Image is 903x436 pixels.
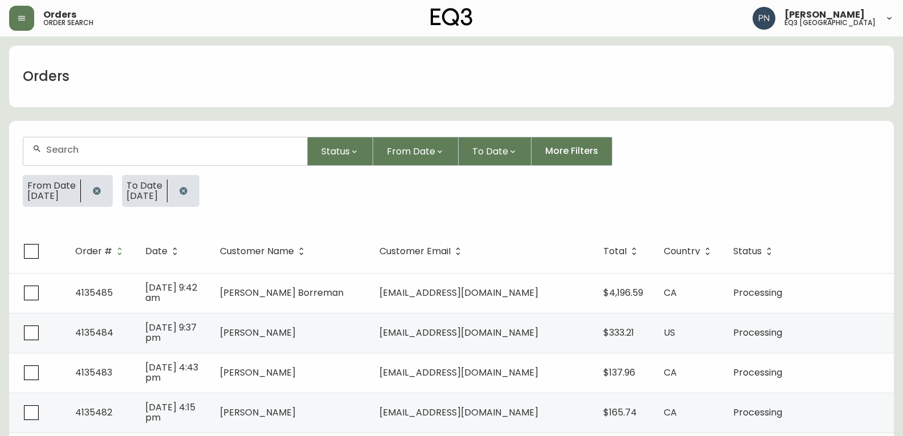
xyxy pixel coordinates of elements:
[75,406,112,419] span: 4135482
[733,248,762,255] span: Status
[664,406,677,419] span: CA
[220,246,309,256] span: Customer Name
[603,286,643,299] span: $4,196.59
[220,406,296,419] span: [PERSON_NAME]
[733,326,782,339] span: Processing
[545,145,598,157] span: More Filters
[379,366,538,379] span: [EMAIL_ADDRESS][DOMAIN_NAME]
[784,10,865,19] span: [PERSON_NAME]
[733,246,777,256] span: Status
[664,246,715,256] span: Country
[23,67,70,86] h1: Orders
[603,326,634,339] span: $333.21
[46,144,298,155] input: Search
[145,361,198,384] span: [DATE] 4:43 pm
[603,366,635,379] span: $137.96
[603,406,637,419] span: $165.74
[27,191,76,201] span: [DATE]
[431,8,473,26] img: logo
[664,286,677,299] span: CA
[379,286,538,299] span: [EMAIL_ADDRESS][DOMAIN_NAME]
[532,137,612,166] button: More Filters
[733,366,782,379] span: Processing
[664,326,675,339] span: US
[43,10,76,19] span: Orders
[459,137,532,166] button: To Date
[27,181,76,191] span: From Date
[784,19,876,26] h5: eq3 [GEOGRAPHIC_DATA]
[664,366,677,379] span: CA
[379,248,451,255] span: Customer Email
[664,248,700,255] span: Country
[145,248,167,255] span: Date
[75,366,112,379] span: 4135483
[145,401,195,424] span: [DATE] 4:15 pm
[220,326,296,339] span: [PERSON_NAME]
[145,321,197,344] span: [DATE] 9:37 pm
[75,286,113,299] span: 4135485
[379,326,538,339] span: [EMAIL_ADDRESS][DOMAIN_NAME]
[220,248,294,255] span: Customer Name
[603,248,627,255] span: Total
[373,137,459,166] button: From Date
[126,181,162,191] span: To Date
[733,286,782,299] span: Processing
[387,144,435,158] span: From Date
[145,246,182,256] span: Date
[321,144,350,158] span: Status
[379,406,538,419] span: [EMAIL_ADDRESS][DOMAIN_NAME]
[472,144,508,158] span: To Date
[220,286,344,299] span: [PERSON_NAME] Borreman
[145,281,197,304] span: [DATE] 9:42 am
[75,246,127,256] span: Order #
[75,248,112,255] span: Order #
[603,246,642,256] span: Total
[75,326,113,339] span: 4135484
[308,137,373,166] button: Status
[220,366,296,379] span: [PERSON_NAME]
[733,406,782,419] span: Processing
[379,246,465,256] span: Customer Email
[43,19,93,26] h5: order search
[126,191,162,201] span: [DATE]
[753,7,775,30] img: 496f1288aca128e282dab2021d4f4334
